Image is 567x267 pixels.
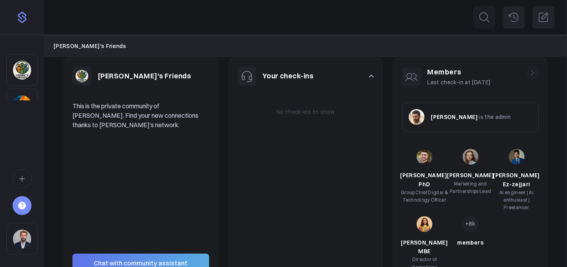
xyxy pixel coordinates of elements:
a: [PERSON_NAME]'s Friends [54,42,126,50]
span: [PERSON_NAME] [431,113,478,121]
h1: Members [427,67,491,78]
p: +8k [465,219,475,228]
span: Ai engineer | Ai enthusiast | Freelancer [499,189,534,210]
img: sqr4epb0z8e5jm577i6jxqftq3ng [409,109,424,125]
img: 3pj2efuqyeig3cua8agrd6atck9r [13,61,31,80]
button: Your check-ins [228,57,384,95]
span: [PERSON_NAME] MBE [401,239,448,255]
span: Group Chief Digital & Technology Officer [401,189,448,203]
a: Your check-ins [263,71,313,80]
img: 283bcf1aace382520968f9800dee7853efc4a0a0.jpg [509,149,524,165]
span: members [457,239,483,246]
h1: [PERSON_NAME]'s Friends [98,70,191,82]
img: 6gff4iocxuy891buyeergockefh7 [13,95,31,114]
img: 3pj2efuqyeig3cua8agrd6atck9r [76,70,88,82]
img: a6d43fdd8eaeddda03802812d36cce7f8215675e.jpg [417,216,432,232]
nav: Breadcrumb [54,42,558,50]
span: Marketing and Partnerships Lead [450,181,491,194]
p: No check-ins to show [276,108,335,116]
p: This is the private community of [PERSON_NAME]. Find your new connections thanks to [PERSON_NAME]... [72,101,209,130]
img: 55767ad48aca982840d1cafc991b14285931e639.jpg [463,149,478,165]
span: [PERSON_NAME] [447,172,494,179]
span: [PERSON_NAME] Ez-zejjari [493,172,540,187]
img: purple-logo-18f04229334c5639164ff563510a1dba46e1211543e89c7069427642f6c28bac.png [16,11,28,24]
span: is the admin [479,113,511,121]
span: [PERSON_NAME], PhD [400,172,448,187]
img: 1sfitpa00992sic79tbdlty4mdql [13,230,31,248]
img: b7640654d5e8851c170ef497c83dfb146930f3de.jpg [417,149,432,165]
p: Last check-in at [DATE] [427,78,491,87]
